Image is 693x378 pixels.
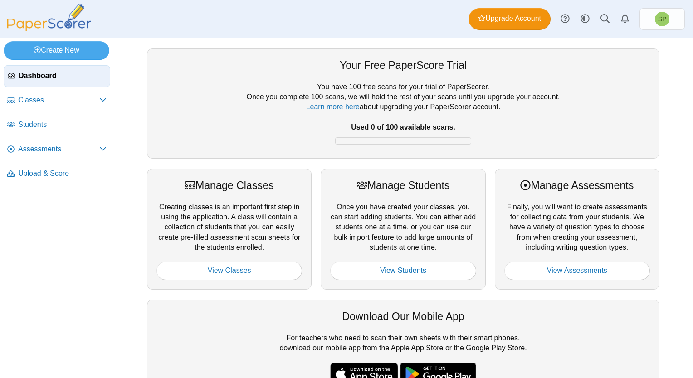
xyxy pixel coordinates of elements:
a: Slavi Petkov [639,8,685,30]
div: Manage Classes [156,178,302,193]
span: Slavi Petkov [658,16,667,22]
a: Dashboard [4,65,110,87]
span: Slavi Petkov [655,12,669,26]
a: Alerts [615,9,635,29]
a: Create New [4,41,109,59]
div: Download Our Mobile App [156,309,650,324]
span: Assessments [18,144,99,154]
img: PaperScorer [4,4,94,31]
a: View Classes [156,262,302,280]
b: Used 0 of 100 available scans. [351,123,455,131]
div: Once you have created your classes, you can start adding students. You can either add students on... [321,169,485,290]
a: Upload & Score [4,163,110,185]
span: Upload & Score [18,169,107,179]
a: View Assessments [504,262,650,280]
a: Upgrade Account [469,8,551,30]
a: View Students [330,262,476,280]
span: Classes [18,95,99,105]
a: Learn more here [306,103,360,111]
a: Assessments [4,139,110,160]
a: Students [4,114,110,136]
div: You have 100 free scans for your trial of PaperScorer. Once you complete 100 scans, we will hold ... [156,82,650,149]
div: Manage Assessments [504,178,650,193]
div: Manage Students [330,178,476,193]
a: Classes [4,90,110,111]
div: Creating classes is an important first step in using the application. A class will contain a coll... [147,169,312,290]
span: Upgrade Account [478,14,541,24]
span: Students [18,120,107,130]
div: Your Free PaperScore Trial [156,58,650,73]
span: Dashboard [19,71,106,81]
a: PaperScorer [4,25,94,33]
div: Finally, you will want to create assessments for collecting data from your students. We have a va... [495,169,659,290]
